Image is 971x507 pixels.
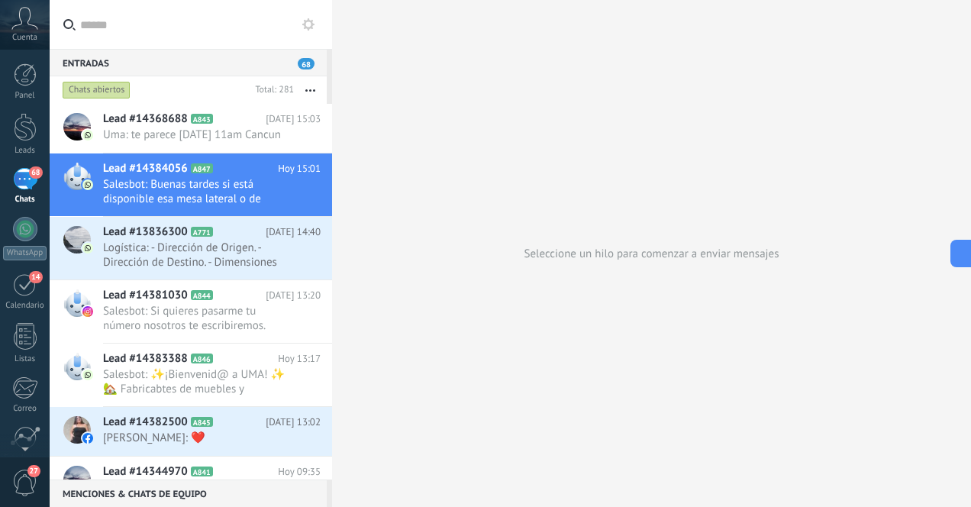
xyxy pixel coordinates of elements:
div: Menciones & Chats de equipo [50,480,327,507]
span: 68 [298,58,315,69]
span: Hoy 15:01 [278,161,321,176]
span: Lead #14381030 [103,288,188,303]
span: A843 [191,114,213,124]
span: 68 [29,166,42,179]
div: Total: 281 [249,82,294,98]
span: 14 [29,271,42,283]
span: Lead #14383388 [103,351,188,367]
span: Uma: te parece [DATE] 11am Cancun [103,128,292,142]
div: Entradas [50,49,327,76]
span: Hoy 13:17 [278,351,321,367]
img: instagram.svg [82,306,93,317]
span: Salesbot: Si quieres pasarme tu número nosotros te escribiremos. [103,304,292,333]
img: com.amocrm.amocrmwa.svg [82,243,93,253]
div: Chats [3,195,47,205]
span: [DATE] 15:03 [266,111,321,127]
span: [DATE] 14:40 [266,224,321,240]
span: Logística: - Dirección de Origen. - Dirección de Destino. - Dimensiones del producto. - Peso. [103,241,292,270]
div: Listas [3,354,47,364]
span: Lead #13836300 [103,224,188,240]
span: [DATE] 13:20 [266,288,321,303]
a: Lead #14383388 A846 Hoy 13:17 Salesbot: ✨¡Bienvenid@ a UMA! ✨ 🏡 Fabricabtes de muebles y decoraci... [50,344,332,406]
span: A771 [191,227,213,237]
a: Lead #13836300 A771 [DATE] 14:40 Logística: - Dirección de Origen. - Dirección de Destino. - Dime... [50,217,332,279]
span: A841 [191,467,213,476]
a: Lead #14381030 A844 [DATE] 13:20 Salesbot: Si quieres pasarme tu número nosotros te escribiremos. [50,280,332,343]
a: Lead #14384056 A847 Hoy 15:01 Salesbot: Buenas tardes si está disponible esa mesa lateral o de ar... [50,153,332,216]
span: A845 [191,417,213,427]
span: A846 [191,354,213,363]
span: [PERSON_NAME]: ❤️ [103,431,292,445]
div: Panel [3,91,47,101]
span: Lead #14382500 [103,415,188,430]
span: Lead #14368688 [103,111,188,127]
span: Salesbot: ✨¡Bienvenid@ a UMA! ✨ 🏡 Fabricabtes de muebles y decoración artesanal 💫 Diseñamos y fab... [103,367,292,396]
img: com.amocrm.amocrmwa.svg [82,130,93,140]
a: Lead #14368688 A843 [DATE] 15:03 Uma: te parece [DATE] 11am Cancun [50,104,332,153]
div: Leads [3,146,47,156]
img: facebook-sm.svg [82,433,93,444]
span: [DATE] 13:02 [266,415,321,430]
span: Cuenta [12,33,37,43]
div: Correo [3,404,47,414]
span: Salesbot: Buenas tardes si está disponible esa mesa lateral o de arrimo. Lo que no tengo es la co... [103,177,292,206]
div: WhatsApp [3,246,47,260]
span: 27 [27,465,40,477]
span: Lead #14344970 [103,464,188,480]
span: A847 [191,163,213,173]
img: com.amocrm.amocrmwa.svg [82,370,93,380]
span: Lead #14384056 [103,161,188,176]
img: com.amocrm.amocrmwa.svg [82,179,93,190]
a: Lead #14382500 A845 [DATE] 13:02 [PERSON_NAME]: ❤️ [50,407,332,456]
div: Chats abiertos [63,81,131,99]
span: A844 [191,290,213,300]
div: Calendario [3,301,47,311]
span: Hoy 09:35 [278,464,321,480]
